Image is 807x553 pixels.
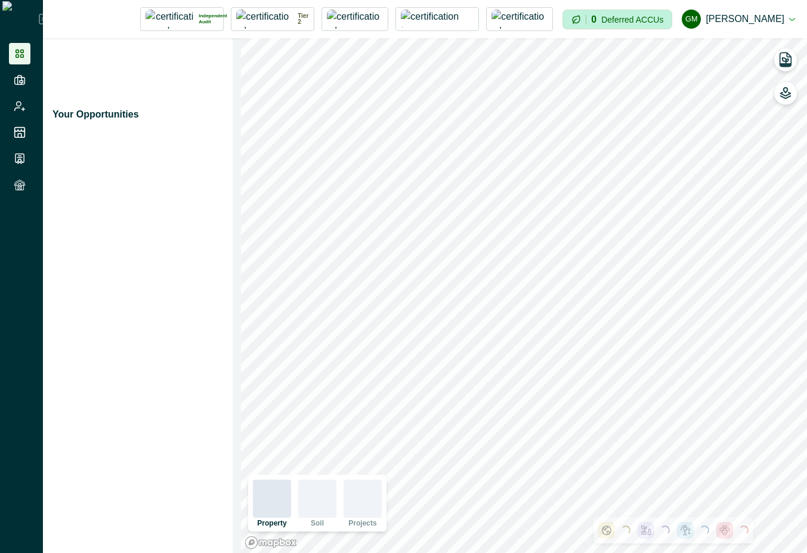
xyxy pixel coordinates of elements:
[2,1,39,37] img: Logo
[311,520,324,527] p: Soil
[199,13,227,25] p: Independent Audit
[245,536,297,549] a: Mapbox logo
[146,10,194,29] img: certification logo
[236,10,293,29] img: certification logo
[327,10,383,29] img: certification logo
[298,13,309,25] p: Tier 2
[140,7,224,31] button: certification logoIndependent Audit
[601,15,663,24] p: Deferred ACCUs
[52,107,139,122] p: Your Opportunities
[401,10,474,29] img: certification logo
[682,5,795,33] button: Gayathri Menakath[PERSON_NAME]
[348,520,376,527] p: Projects
[591,15,596,24] p: 0
[491,10,548,29] img: certification logo
[257,520,286,527] p: Property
